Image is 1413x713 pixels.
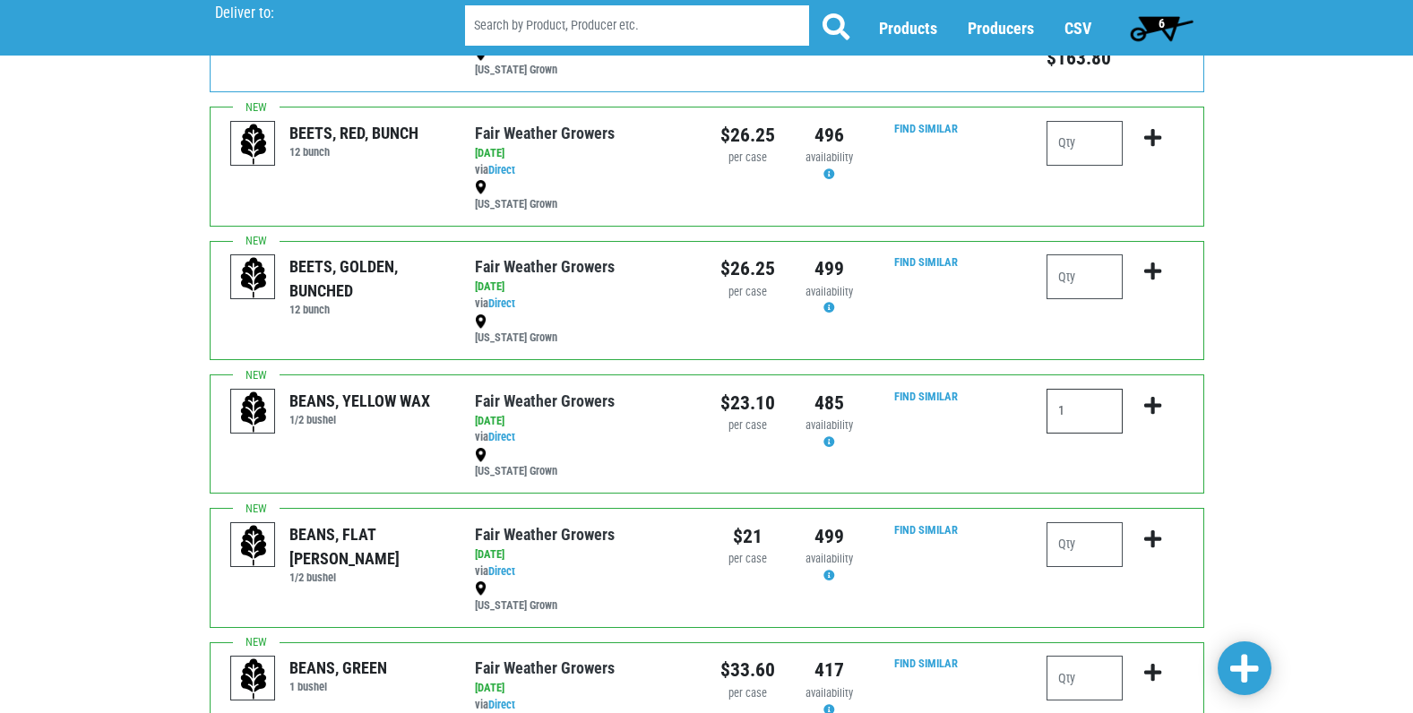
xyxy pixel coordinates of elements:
a: Find Similar [894,122,958,135]
div: 499 [802,254,857,283]
div: $26.25 [720,254,775,283]
div: $26.25 [720,121,775,150]
div: [US_STATE] Grown [475,446,693,480]
div: BEANS, GREEN [289,656,387,680]
h6: 1/2 bushel [289,571,448,584]
a: Fair Weather Growers [475,391,615,410]
a: Products [879,19,937,38]
h6: 1/2 bushel [289,413,430,426]
div: per case [720,417,775,434]
div: [DATE] [475,546,693,563]
div: [US_STATE] Grown [475,313,693,347]
a: Direct [488,698,515,711]
a: Direct [488,296,515,310]
img: placeholder-variety-43d6402dacf2d531de610a020419775a.svg [231,657,276,701]
div: per case [720,685,775,702]
h6: 1 bushel [289,680,387,693]
div: $21 [720,522,775,551]
div: [US_STATE] Grown [475,45,693,79]
div: 485 [802,389,857,417]
a: Fair Weather Growers [475,525,615,544]
span: availability [806,418,853,432]
a: Direct [488,430,515,443]
a: Fair Weather Growers [475,257,615,276]
a: Find Similar [894,390,958,403]
div: BEANS, YELLOW WAX [289,389,430,413]
input: Qty [1047,656,1123,700]
input: Qty [1047,121,1123,166]
div: [DATE] [475,145,693,162]
div: via [475,296,693,313]
h5: Total price [1047,47,1123,70]
a: Direct [488,564,515,578]
input: Qty [1047,522,1123,567]
a: Fair Weather Growers [475,658,615,677]
div: BEETS, RED, BUNCH [289,121,418,145]
div: [US_STATE] Grown [475,580,693,614]
a: 6 [1122,10,1202,46]
a: Find Similar [894,657,958,670]
div: $23.10 [720,389,775,417]
div: BEETS, GOLDEN, BUNCHED [289,254,448,303]
input: Qty [1047,254,1123,299]
span: availability [806,552,853,565]
div: $33.60 [720,656,775,684]
span: availability [806,686,853,700]
div: 499 [802,522,857,551]
span: availability [806,285,853,298]
img: map_marker-0e94453035b3232a4d21701695807de9.png [475,448,487,462]
span: 6 [1159,16,1165,30]
img: placeholder-variety-43d6402dacf2d531de610a020419775a.svg [231,255,276,300]
div: per case [720,551,775,568]
h6: 12 bunch [289,145,418,159]
div: via [475,563,693,580]
a: Fair Weather Growers [475,124,615,142]
div: [DATE] [475,279,693,296]
img: placeholder-variety-43d6402dacf2d531de610a020419775a.svg [231,523,276,568]
input: Search by Product, Producer etc. [465,5,809,46]
a: CSV [1064,19,1091,38]
div: via [475,429,693,446]
div: per case [720,150,775,167]
img: map_marker-0e94453035b3232a4d21701695807de9.png [475,180,487,194]
a: Find Similar [894,523,958,537]
div: [US_STATE] Grown [475,179,693,213]
img: map_marker-0e94453035b3232a4d21701695807de9.png [475,581,487,596]
h6: 12 bunch [289,303,448,316]
input: Qty [1047,389,1123,434]
div: [DATE] [475,680,693,697]
img: map_marker-0e94453035b3232a4d21701695807de9.png [475,314,487,329]
div: BEANS, FLAT [PERSON_NAME] [289,522,448,571]
div: 496 [802,121,857,150]
span: availability [806,150,853,164]
a: Direct [488,163,515,176]
img: placeholder-variety-43d6402dacf2d531de610a020419775a.svg [231,122,276,167]
div: per case [720,284,775,301]
a: Producers [968,19,1034,38]
div: via [475,162,693,179]
p: Deliver to: [215,4,419,22]
img: placeholder-variety-43d6402dacf2d531de610a020419775a.svg [231,390,276,434]
a: Find Similar [894,255,958,269]
div: [DATE] [475,413,693,430]
div: 417 [802,656,857,684]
